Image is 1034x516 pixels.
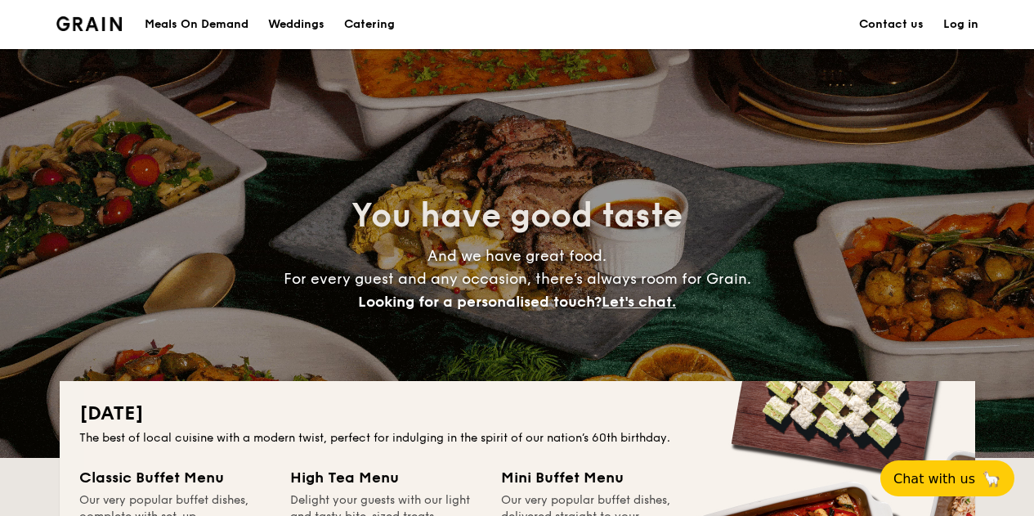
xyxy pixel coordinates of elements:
span: You have good taste [351,196,683,236]
button: Chat with us🦙 [880,460,1014,496]
span: 🦙 [982,469,1001,488]
a: Logotype [56,16,123,31]
span: And we have great food. For every guest and any occasion, there’s always room for Grain. [284,247,751,311]
div: Mini Buffet Menu [501,466,692,489]
h2: [DATE] [79,401,956,427]
span: Let's chat. [602,293,676,311]
img: Grain [56,16,123,31]
div: The best of local cuisine with a modern twist, perfect for indulging in the spirit of our nation’... [79,430,956,446]
span: Looking for a personalised touch? [358,293,602,311]
span: Chat with us [893,471,975,487]
div: High Tea Menu [290,466,481,489]
div: Classic Buffet Menu [79,466,271,489]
